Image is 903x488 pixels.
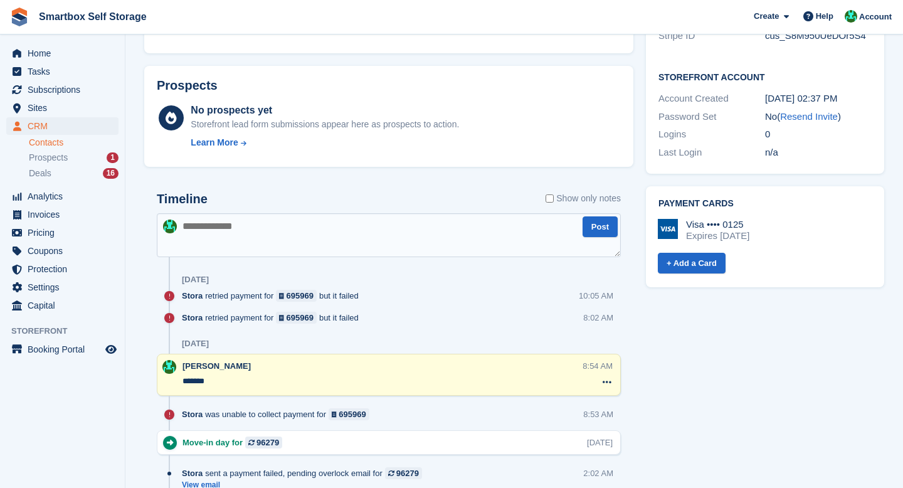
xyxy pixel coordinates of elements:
a: + Add a Card [658,253,726,273]
div: [DATE] [182,275,209,285]
span: CRM [28,117,103,135]
img: Elinor Shepherd [162,360,176,374]
div: Expires [DATE] [686,230,749,241]
h2: Prospects [157,78,218,93]
span: Stora [182,290,203,302]
a: menu [6,81,119,98]
span: Settings [28,278,103,296]
a: menu [6,260,119,278]
img: Visa Logo [658,219,678,239]
div: 8:54 AM [583,360,613,372]
div: 10:05 AM [579,290,613,302]
a: Resend Invite [780,111,838,122]
span: Prospects [29,152,68,164]
a: 695969 [276,312,317,324]
span: Storefront [11,325,125,337]
a: menu [6,341,119,358]
span: Pricing [28,224,103,241]
div: 8:53 AM [583,408,613,420]
a: menu [6,63,119,80]
div: sent a payment failed, pending overlock email for [182,467,428,479]
a: Smartbox Self Storage [34,6,152,27]
h2: Payment cards [658,199,872,209]
span: Invoices [28,206,103,223]
div: 16 [103,168,119,179]
div: retried payment for but it failed [182,312,365,324]
a: 96279 [245,437,282,448]
div: Account Created [658,92,765,106]
h2: Timeline [157,192,208,206]
span: Capital [28,297,103,314]
img: Elinor Shepherd [845,10,857,23]
div: Move-in day for [182,437,288,448]
div: 96279 [396,467,419,479]
img: Elinor Shepherd [163,220,177,233]
div: was unable to collect payment for [182,408,376,420]
span: Stora [182,467,203,479]
div: Password Set [658,110,765,124]
div: [DATE] 02:37 PM [765,92,872,106]
h2: Storefront Account [658,70,872,83]
a: menu [6,278,119,296]
a: Deals 16 [29,167,119,180]
span: Deals [29,167,51,179]
div: Logins [658,127,765,142]
a: Preview store [103,342,119,357]
div: Visa •••• 0125 [686,219,749,230]
div: cus_S8M950UeDOr5S4 [765,29,872,43]
div: 96279 [256,437,279,448]
div: 695969 [287,290,314,302]
a: menu [6,224,119,241]
span: Home [28,45,103,62]
span: Subscriptions [28,81,103,98]
span: ( ) [777,111,841,122]
a: Prospects 1 [29,151,119,164]
a: menu [6,242,119,260]
div: 695969 [287,312,314,324]
span: Booking Portal [28,341,103,358]
span: Stora [182,408,203,420]
div: Last Login [658,146,765,160]
div: [DATE] [182,339,209,349]
label: Show only notes [546,192,621,205]
div: 8:02 AM [583,312,613,324]
a: Contacts [29,137,119,149]
div: Stripe ID [658,29,765,43]
div: Storefront lead form submissions appear here as prospects to action. [191,118,459,131]
img: stora-icon-8386f47178a22dfd0bd8f6a31ec36ba5ce8667c1dd55bd0f319d3a0aa187defe.svg [10,8,29,26]
span: Account [859,11,892,23]
a: menu [6,206,119,223]
div: No prospects yet [191,103,459,118]
span: Stora [182,312,203,324]
div: 695969 [339,408,366,420]
span: Sites [28,99,103,117]
div: [DATE] [587,437,613,448]
span: [PERSON_NAME] [182,361,251,371]
button: Post [583,216,618,237]
span: Tasks [28,63,103,80]
span: Coupons [28,242,103,260]
div: 2:02 AM [583,467,613,479]
a: menu [6,45,119,62]
span: Create [754,10,779,23]
div: n/a [765,146,872,160]
a: 695969 [276,290,317,302]
a: menu [6,117,119,135]
input: Show only notes [546,192,554,205]
div: retried payment for but it failed [182,290,365,302]
span: Help [816,10,833,23]
span: Analytics [28,188,103,205]
a: menu [6,188,119,205]
a: menu [6,99,119,117]
a: Learn More [191,136,459,149]
a: 96279 [385,467,422,479]
span: Protection [28,260,103,278]
a: 695969 [329,408,369,420]
div: 1 [107,152,119,163]
div: Learn More [191,136,238,149]
a: menu [6,297,119,314]
div: 0 [765,127,872,142]
div: No [765,110,872,124]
